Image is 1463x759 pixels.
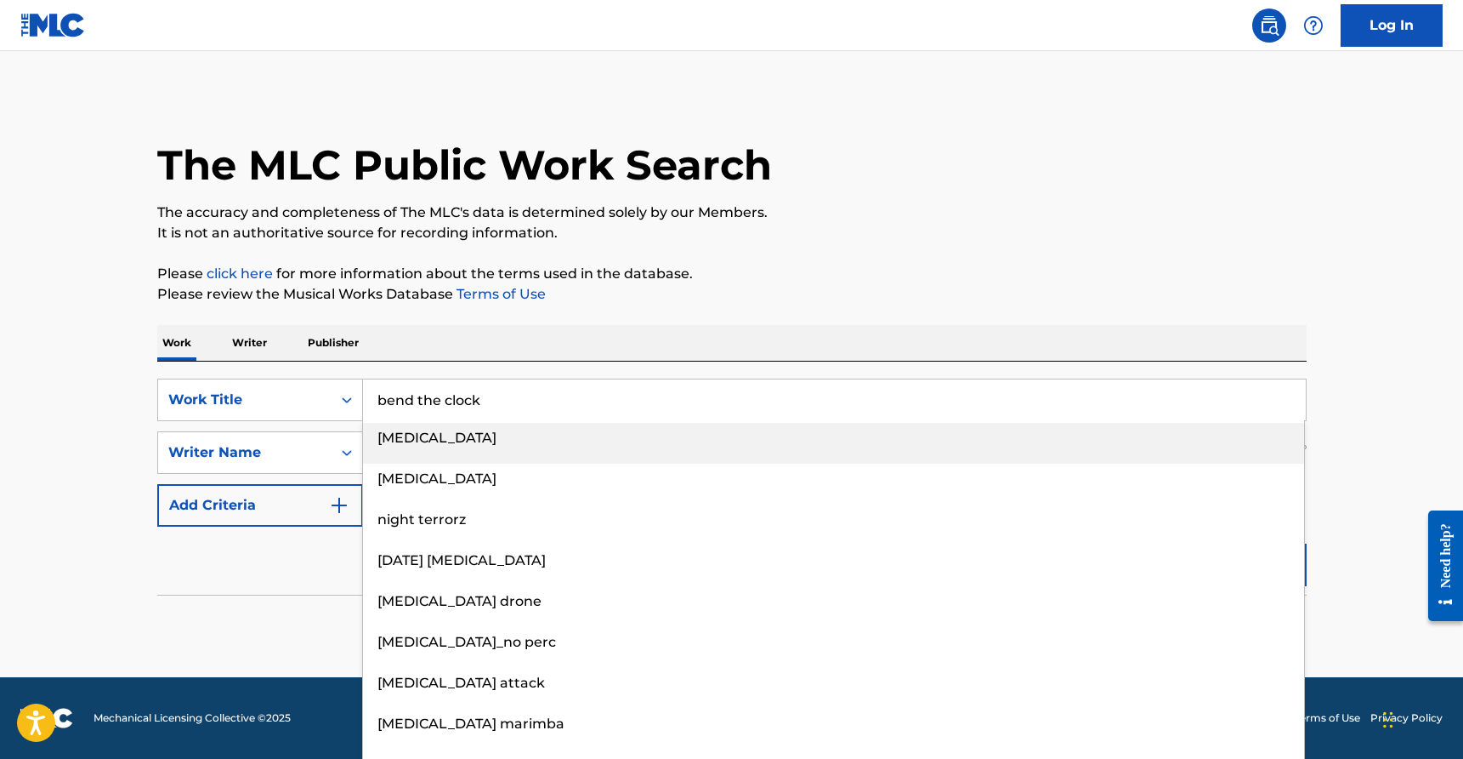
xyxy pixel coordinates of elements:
[157,379,1307,595] form: Search Form
[377,511,466,528] span: night terrorz
[303,325,364,361] p: Publisher
[1370,710,1443,726] a: Privacy Policy
[157,264,1307,284] p: Please for more information about the terms used in the database.
[1259,15,1279,36] img: search
[1303,15,1324,36] img: help
[377,430,496,446] span: [MEDICAL_DATA]
[168,390,321,410] div: Work Title
[377,552,546,568] span: [DATE] [MEDICAL_DATA]
[377,593,542,609] span: [MEDICAL_DATA] drone
[157,484,363,527] button: Add Criteria
[168,442,321,463] div: Writer Name
[1383,694,1393,745] div: Drag
[157,203,1307,223] p: The accuracy and completeness of The MLC's data is determined solely by our Members.
[453,286,546,302] a: Terms of Use
[20,13,86,37] img: MLC Logo
[377,634,556,650] span: [MEDICAL_DATA]_no perc
[157,325,196,361] p: Work
[377,675,545,691] span: [MEDICAL_DATA] attack
[207,265,273,282] a: click here
[377,716,564,732] span: [MEDICAL_DATA] marimba
[157,284,1307,305] p: Please review the Musical Works Database
[329,495,349,516] img: 9d2ae6d4665cec9f34b9.svg
[227,325,272,361] p: Writer
[1378,677,1463,759] iframe: Chat Widget
[1341,4,1443,47] a: Log In
[1415,497,1463,634] iframe: Resource Center
[1296,9,1330,43] div: Help
[157,140,772,191] h1: The MLC Public Work Search
[377,471,496,487] span: [MEDICAL_DATA]
[94,710,291,726] span: Mechanical Licensing Collective © 2025
[20,708,73,728] img: logo
[1252,9,1286,43] a: Public Search
[157,223,1307,243] p: It is not an authoritative source for recording information.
